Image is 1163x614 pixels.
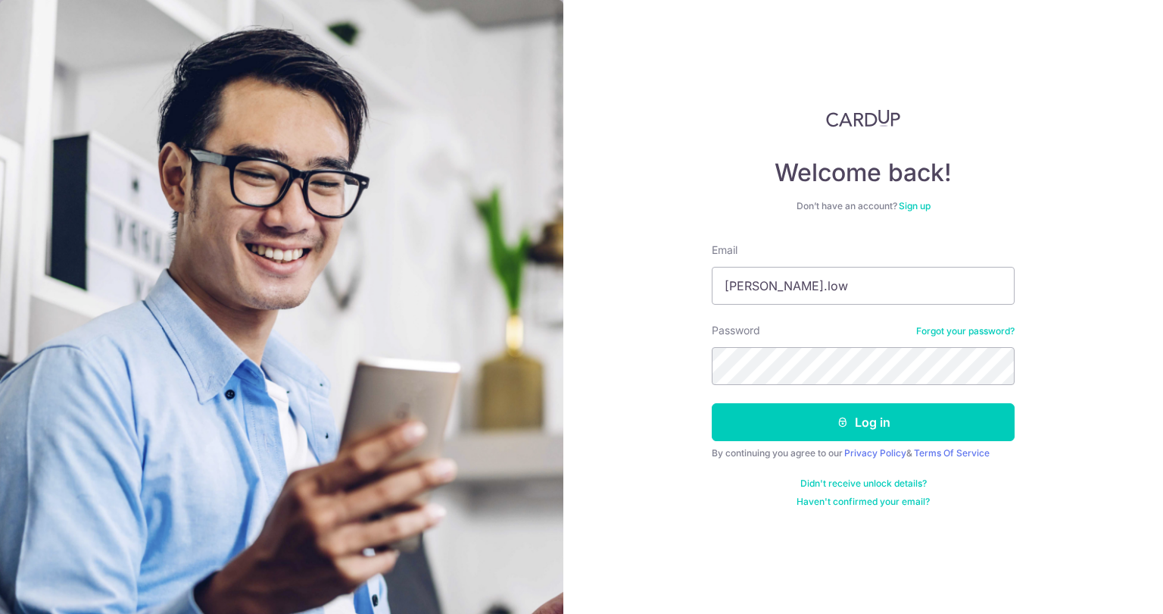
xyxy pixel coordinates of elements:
div: Don’t have an account? [712,200,1015,212]
label: Email [712,243,737,258]
a: Terms Of Service [914,447,990,459]
input: Enter your Email [712,267,1015,305]
label: Password [712,323,760,338]
img: CardUp Logo [826,109,900,127]
button: Log in [712,403,1015,441]
a: Didn't receive unlock details? [800,478,927,490]
a: Sign up [899,200,931,211]
a: Haven't confirmed your email? [797,496,930,508]
a: Privacy Policy [844,447,906,459]
a: Forgot your password? [916,325,1015,337]
div: By continuing you agree to our & [712,447,1015,459]
h4: Welcome back! [712,158,1015,188]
